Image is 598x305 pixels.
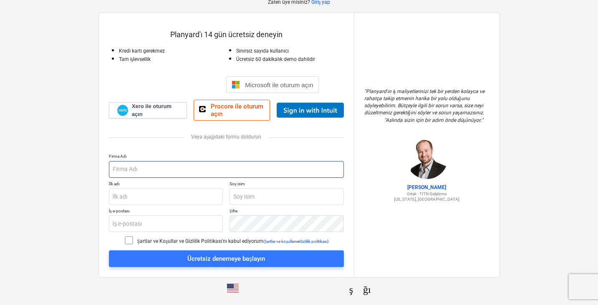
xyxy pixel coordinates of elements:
[109,154,126,159] font: Firma Adı
[109,215,223,232] input: İş e-postası
[137,238,263,244] font: Şartlar ve Koşullar ve Gizlilik Politikası'nı kabul ediyorum
[236,56,315,62] font: Ücretsiz 60 dakikalık demo dahildir
[109,209,129,213] font: İş e-postası
[364,88,486,116] font: Planyard'ın iş maliyetlerinizi tek bir yerden kolayca ve rahatça takip etmenin harika bir yolu ol...
[263,239,265,244] font: (
[109,102,187,119] a: Xero ile oturum açın
[239,283,371,293] font: klavye_ok_aşağı
[170,30,283,39] font: Planyard'ı 14 gün ücretsiz deneyin
[194,100,270,121] a: Procore ile oturum açın
[191,134,262,140] font: Veya aşağıdaki formu doldurun
[384,117,482,123] font: "Aslında sizin için bir adım önde düşünüyor.
[407,184,446,190] font: [PERSON_NAME]
[482,117,483,123] font: "
[232,81,240,89] img: Microsoft logosu
[119,48,165,54] font: Kredi kartı gerekmez
[407,192,447,196] font: Ortak - TITN Geliştirme
[245,81,313,88] font: Microsoft ile oturum açın
[299,239,327,244] a: Gizlilik politikası
[211,103,263,118] font: Procore ile oturum açın
[132,103,172,117] font: Xero ile oturum açın
[119,56,151,62] font: Tam işlevsellik
[230,188,344,205] input: Soy isim
[230,209,237,213] font: Şifre
[265,239,295,244] a: Şartlar ve koşullar
[129,76,224,94] iframe: Google ile Oturum Açma Düğmesi
[109,250,344,267] button: Ücretsiz denemeye başlayın
[327,239,328,244] font: )
[236,48,289,54] font: Sınırsız sayıda kullanıcı
[295,239,299,244] font: ve
[109,161,344,178] input: Firma Adı
[117,105,128,116] img: Xero logosu
[109,188,223,205] input: İlk adı
[394,197,459,202] font: [US_STATE], [GEOGRAPHIC_DATA]
[364,88,366,94] font: "
[187,255,265,262] font: Ücretsiz denemeye başlayın
[406,137,448,179] img: Ürdün Cohen
[230,181,245,186] font: Soy isim
[109,181,119,186] font: İlk adı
